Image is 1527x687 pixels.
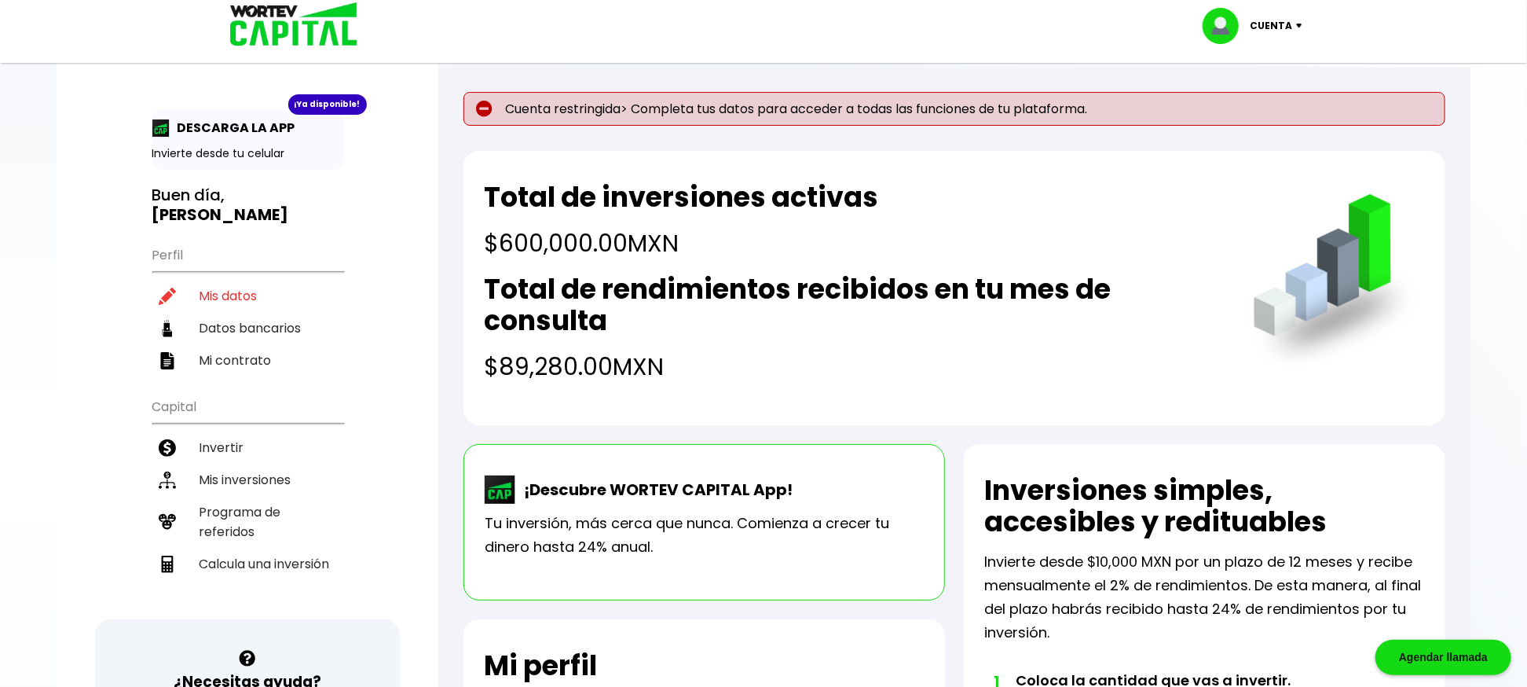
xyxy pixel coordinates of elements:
[159,513,176,531] img: recomiendanos-icon.9b8e9327.svg
[516,478,793,501] p: ¡Descubre WORTEV CAPITAL App!
[159,556,176,573] img: calculadora-icon.17d418c4.svg
[152,186,343,225] h3: Buen día,
[152,464,343,496] a: Mis inversiones
[485,476,516,504] img: wortev-capital-app-icon
[152,389,343,619] ul: Capital
[484,274,1221,336] h2: Total de rendimientos recibidos en tu mes de consulta
[170,118,295,138] p: DESCARGA LA APP
[152,145,343,162] p: Invierte desde tu celular
[159,320,176,337] img: datos-icon.10cf9172.svg
[159,472,176,489] img: inversiones-icon.6695dc30.svg
[152,496,343,548] a: Programa de referidos
[1375,640,1511,675] div: Agendar llamada
[484,226,878,261] h4: $600,000.00 MXN
[484,650,597,681] h2: Mi perfil
[984,550,1425,645] p: Invierte desde $10,000 MXN por un plazo de 12 meses y recibe mensualmente el 2% de rendimientos. ...
[1250,14,1292,38] p: Cuenta
[476,101,493,117] img: error-circle.027baa21.svg
[152,204,289,226] b: [PERSON_NAME]
[984,475,1425,538] h2: Inversiones simples, accesibles y redituables
[484,349,1221,384] h4: $89,280.00 MXN
[152,344,343,377] a: Mi contrato
[152,237,343,377] ul: Perfil
[1203,8,1250,44] img: profile-image
[152,312,343,344] a: Datos bancarios
[463,92,1445,126] p: Cuenta restringida> Completa tus datos para acceder a todas las funciones de tu plataforma.
[152,432,343,464] a: Invertir
[159,352,176,369] img: contrato-icon.f2db500c.svg
[485,512,924,559] p: Tu inversión, más cerca que nunca. Comienza a crecer tu dinero hasta 24% anual.
[288,94,367,115] div: ¡Ya disponible!
[159,288,176,305] img: editar-icon.952d3147.svg
[1247,194,1425,373] img: grafica.516fef24.png
[1292,24,1313,28] img: icon-down
[152,280,343,312] a: Mis datos
[159,439,176,457] img: invertir-icon.b3b967d7.svg
[484,182,878,213] h2: Total de inversiones activas
[152,548,343,580] a: Calcula una inversión
[152,119,170,137] img: app-icon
